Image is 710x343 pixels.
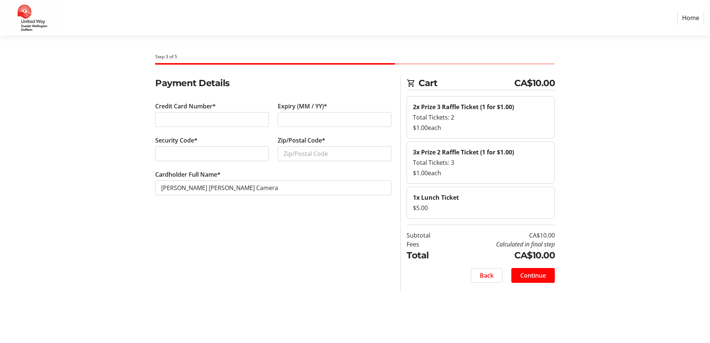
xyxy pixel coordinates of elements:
label: Zip/Postal Code* [278,136,325,145]
div: Total Tickets: 2 [413,113,548,122]
strong: 1x Lunch Ticket [413,193,459,202]
div: $5.00 [413,203,548,212]
iframe: Secure card number input frame [161,115,263,124]
label: Security Code* [155,136,198,145]
span: Back [480,271,494,280]
h2: Payment Details [155,76,391,90]
a: Home [677,11,704,25]
span: CA$10.00 [514,76,555,90]
button: Back [471,268,502,283]
strong: 2x Prize 3 Raffle Ticket (1 for $1.00) [413,103,514,111]
label: Credit Card Number* [155,102,216,111]
iframe: Secure expiration date input frame [284,115,385,124]
div: $1.00 each [413,169,548,177]
div: Step 3 of 5 [155,53,555,60]
td: CA$10.00 [449,231,555,240]
td: CA$10.00 [449,249,555,262]
input: Card Holder Name [155,180,391,195]
label: Cardholder Full Name* [155,170,221,179]
img: United Way Guelph Wellington Dufferin's Logo [6,3,59,33]
span: Continue [520,271,546,280]
td: Calculated in final step [449,240,555,249]
strong: 3x Prize 2 Raffle Ticket (1 for $1.00) [413,148,514,156]
span: Cart [418,76,514,90]
button: Continue [511,268,555,283]
iframe: Secure CVC input frame [161,149,263,158]
td: Total [407,249,449,262]
input: Zip/Postal Code [278,146,391,161]
td: Fees [407,240,449,249]
div: $1.00 each [413,123,548,132]
label: Expiry (MM / YY)* [278,102,327,111]
div: Total Tickets: 3 [413,158,548,167]
td: Subtotal [407,231,449,240]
